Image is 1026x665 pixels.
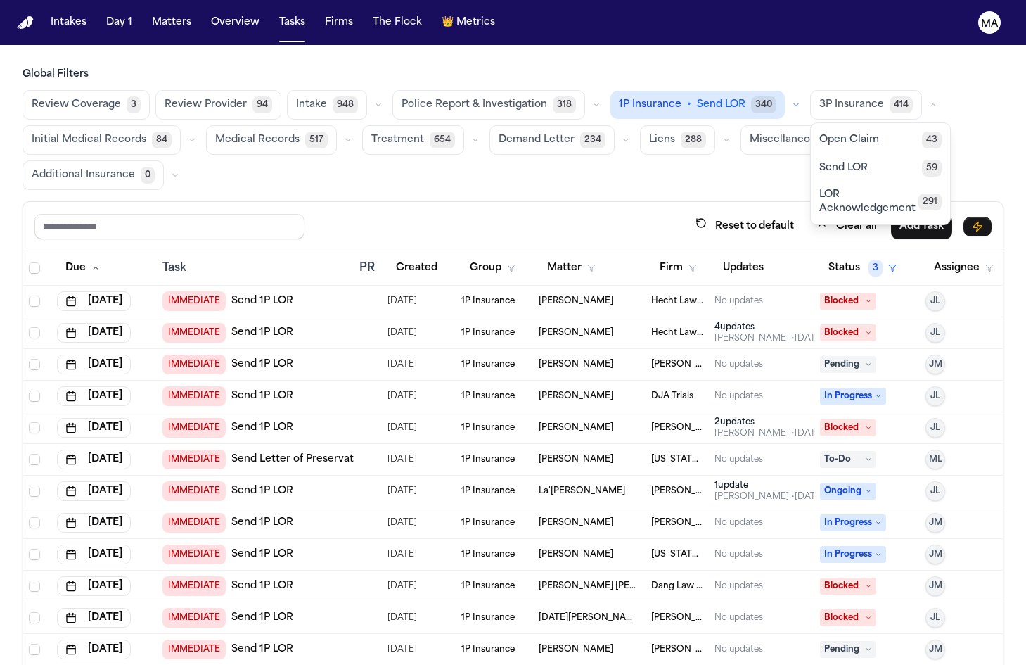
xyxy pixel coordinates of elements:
span: 43 [922,132,942,148]
button: Intake948 [287,90,367,120]
button: Police Report & Investigation318 [392,90,585,120]
button: Treatment654 [362,125,464,155]
span: 318 [553,96,576,113]
button: Firms [319,10,359,35]
span: • [687,98,691,112]
span: Send LOR [819,161,868,175]
button: Medical Records517 [206,125,337,155]
span: Additional Insurance [32,168,135,182]
span: 3P Insurance [819,98,884,112]
span: Miscellaneous [750,133,821,147]
span: Medical Records [215,133,300,147]
span: 654 [430,132,455,148]
span: 414 [890,96,913,113]
span: 234 [580,132,605,148]
h3: Global Filters [23,68,1003,82]
span: 0 [141,167,155,184]
button: LOR Acknowledgement291 [811,182,950,222]
a: Home [17,16,34,30]
button: Miscellaneous193 [740,125,859,155]
button: Overview [205,10,265,35]
span: LOR Acknowledgement [819,188,918,216]
button: Liens288 [640,125,715,155]
span: 291 [918,194,942,210]
button: Matters [146,10,197,35]
span: 517 [305,132,328,148]
span: Review Provider [165,98,247,112]
span: 94 [252,96,272,113]
button: Immediate Task [963,217,992,236]
span: 1P Insurance [619,98,681,112]
span: Open Claim [819,133,879,147]
span: Treatment [371,133,424,147]
span: 59 [922,160,942,177]
button: Review Coverage3 [23,90,150,120]
span: Police Report & Investigation [402,98,547,112]
span: 948 [333,96,358,113]
button: Intakes [45,10,92,35]
button: The Flock [367,10,428,35]
span: Send LOR [697,98,745,112]
span: Demand Letter [499,133,575,147]
span: Initial Medical Records [32,133,146,147]
span: Intake [296,98,327,112]
span: Review Coverage [32,98,121,112]
button: crownMetrics [436,10,501,35]
span: 340 [751,96,776,113]
button: Reset to default [687,213,802,239]
button: Demand Letter234 [489,125,615,155]
button: Send LOR59 [811,154,950,182]
button: Day 1 [101,10,138,35]
span: 3 [127,96,141,113]
button: Tasks [274,10,311,35]
button: Open Claim43 [811,126,950,154]
button: Initial Medical Records84 [23,125,181,155]
span: Liens [649,133,675,147]
span: 84 [152,132,172,148]
button: Additional Insurance0 [23,160,164,190]
button: 1P Insurance•Send LOR340 [610,91,785,119]
button: Review Provider94 [155,90,281,120]
span: 288 [681,132,706,148]
button: 3P Insurance414 [810,90,922,120]
button: Add Task [891,214,952,239]
button: Clear all [808,213,885,239]
img: Finch Logo [17,16,34,30]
